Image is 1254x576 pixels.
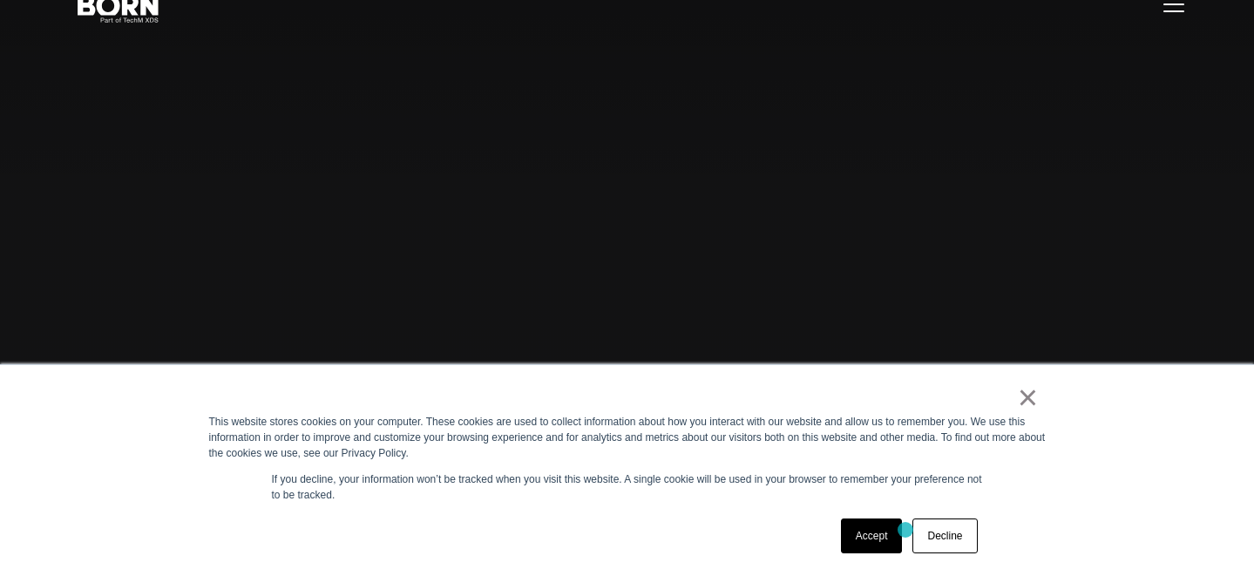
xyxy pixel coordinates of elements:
[272,471,983,503] p: If you decline, your information won’t be tracked when you visit this website. A single cookie wi...
[209,414,1046,461] div: This website stores cookies on your computer. These cookies are used to collect information about...
[841,518,903,553] a: Accept
[1018,390,1039,405] a: ×
[912,518,977,553] a: Decline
